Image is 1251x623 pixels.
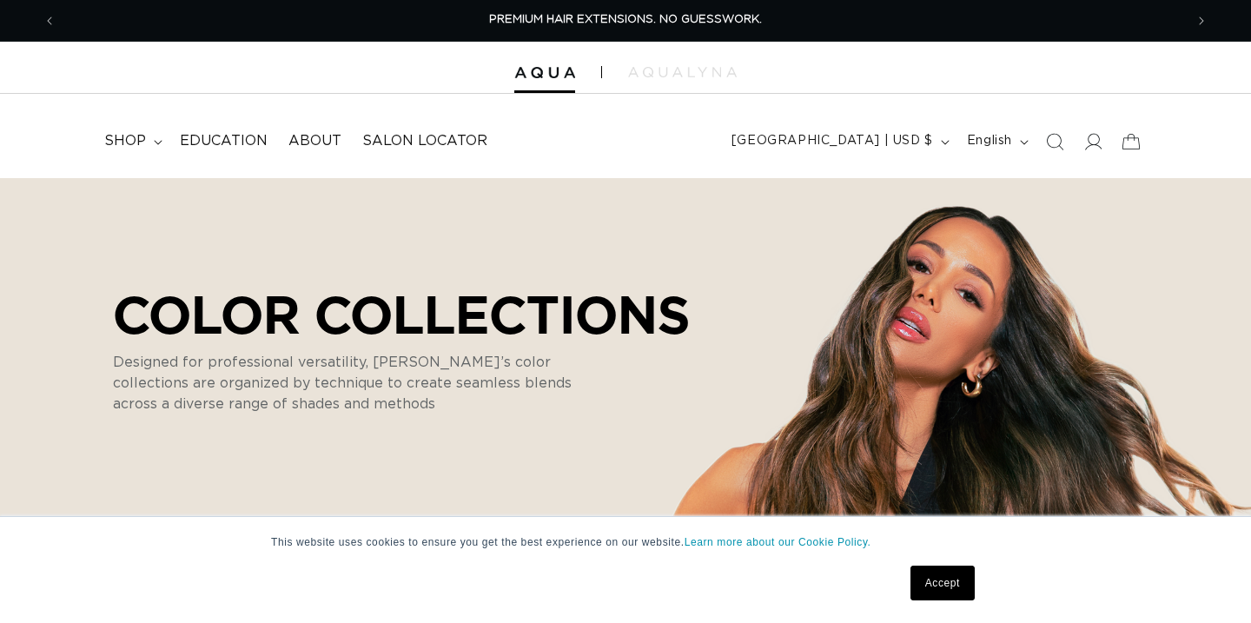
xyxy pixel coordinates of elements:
[169,122,278,161] a: Education
[628,67,737,77] img: aqualyna.com
[288,132,341,150] span: About
[910,566,975,600] a: Accept
[180,132,268,150] span: Education
[731,132,933,150] span: [GEOGRAPHIC_DATA] | USD $
[1182,4,1221,37] button: Next announcement
[362,132,487,150] span: Salon Locator
[104,132,146,150] span: shop
[278,122,352,161] a: About
[271,534,980,550] p: This website uses cookies to ensure you get the best experience on our website.
[685,536,871,548] a: Learn more about our Cookie Policy.
[956,125,1036,158] button: English
[113,284,690,343] p: COLOR COLLECTIONS
[113,352,617,414] p: Designed for professional versatility, [PERSON_NAME]’s color collections are organized by techniq...
[514,67,575,79] img: Aqua Hair Extensions
[30,4,69,37] button: Previous announcement
[721,125,956,158] button: [GEOGRAPHIC_DATA] | USD $
[1036,123,1074,161] summary: Search
[489,14,762,25] span: PREMIUM HAIR EXTENSIONS. NO GUESSWORK.
[352,122,498,161] a: Salon Locator
[967,132,1012,150] span: English
[94,122,169,161] summary: shop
